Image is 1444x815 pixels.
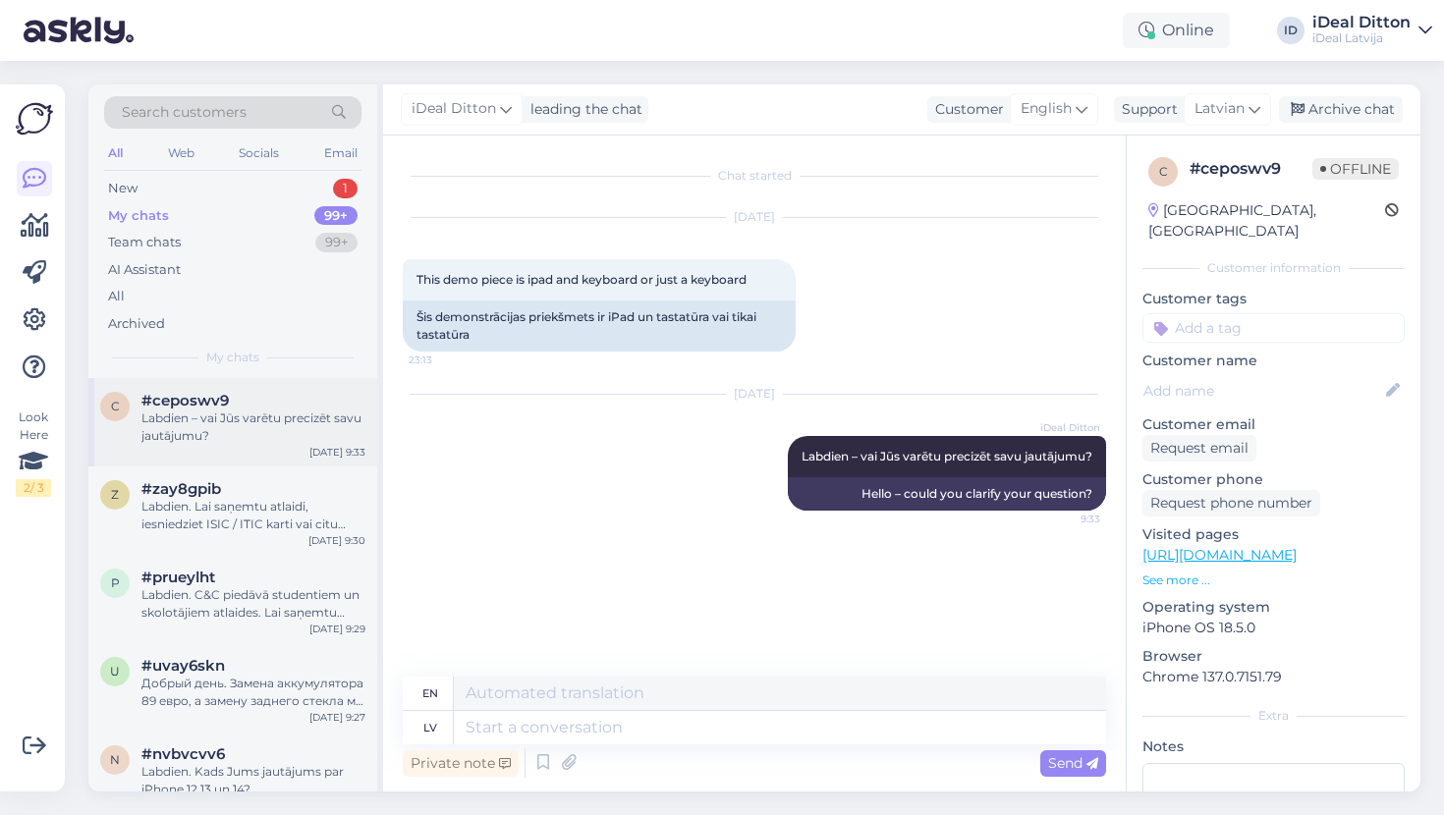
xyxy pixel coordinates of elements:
span: 23:13 [409,353,482,367]
div: Private note [403,750,519,777]
span: c [1159,164,1168,179]
div: Labdien. Lai saņemtu atlaidi, iesniedziet ISIC / ITIC karti vai citu dokumentu, kas apliecina jūs... [141,498,365,533]
span: This demo piece is ipad and keyboard or just a keyboard [417,272,747,287]
span: Latvian [1194,98,1245,120]
div: New [108,179,138,198]
div: Extra [1142,707,1405,725]
div: Labdien. C&C piedāvā studentiem un skolotājiem atlaides. Lai saņemtu atlaidi, iesniedziet ISIC / ... [141,586,365,622]
div: Добрый день. Замена аккумулятора 89 евро, а замену заднего стекла мы не предлагаем для данном мод... [141,675,365,710]
a: iDeal DittoniDeal Latvija [1312,15,1432,46]
div: AI Assistant [108,260,181,280]
div: [DATE] [403,208,1106,226]
span: iDeal Ditton [412,98,496,120]
div: [DATE] 9:29 [309,622,365,636]
span: Send [1048,754,1098,772]
p: Chrome 137.0.7151.79 [1142,667,1405,687]
div: Chat started [403,167,1106,185]
div: Socials [235,140,283,166]
p: See more ... [1142,571,1405,589]
div: Web [164,140,198,166]
div: Customer [927,99,1004,120]
div: 2 / 3 [16,479,51,497]
span: p [111,575,120,590]
span: #uvay6skn [141,657,225,675]
p: Customer tags [1142,289,1405,309]
div: Team chats [108,233,181,252]
div: 99+ [314,206,358,226]
span: z [111,487,119,502]
div: [DATE] 9:27 [309,710,365,725]
div: Online [1123,13,1230,48]
div: All [104,140,127,166]
input: Add a tag [1142,313,1405,343]
span: #zay8gpib [141,480,221,498]
div: # ceposwv9 [1190,157,1312,181]
div: Request phone number [1142,490,1320,516]
p: Notes [1142,736,1405,757]
div: iDeal Latvija [1312,30,1411,46]
p: Browser [1142,646,1405,667]
div: Look Here [16,408,51,497]
p: iPhone OS 18.5.0 [1142,618,1405,638]
span: My chats [206,349,259,366]
div: Request email [1142,435,1256,462]
div: leading the chat [523,99,642,120]
span: Labdien – vai Jūs varētu precizēt savu jautājumu? [802,449,1092,463]
span: Offline [1312,158,1399,180]
span: #ceposwv9 [141,392,229,409]
p: Customer email [1142,414,1405,435]
p: Visited pages [1142,524,1405,545]
span: English [1021,98,1072,120]
div: [DATE] 9:30 [308,533,365,548]
a: [URL][DOMAIN_NAME] [1142,546,1297,564]
div: ID [1277,17,1305,44]
img: Askly Logo [16,100,53,137]
div: 99+ [315,233,358,252]
input: Add name [1143,380,1382,402]
div: Email [320,140,361,166]
p: Customer phone [1142,469,1405,490]
div: All [108,287,125,306]
div: 1 [333,179,358,198]
div: lv [423,711,437,744]
p: Customer name [1142,351,1405,371]
span: iDeal Ditton [1027,420,1100,435]
div: Support [1114,99,1178,120]
span: u [110,664,120,679]
div: Archive chat [1279,96,1403,123]
span: 9:33 [1027,512,1100,526]
div: Archived [108,314,165,334]
div: en [422,677,438,710]
div: [DATE] [403,385,1106,403]
div: Customer information [1142,259,1405,277]
div: Labdien – vai Jūs varētu precizēt savu jautājumu? [141,409,365,445]
div: [GEOGRAPHIC_DATA], [GEOGRAPHIC_DATA] [1148,200,1385,242]
div: iDeal Ditton [1312,15,1411,30]
p: Operating system [1142,597,1405,618]
div: [DATE] 9:33 [309,445,365,460]
span: c [111,399,120,413]
div: Hello – could you clarify your question? [788,477,1106,511]
span: #prueylht [141,569,215,586]
span: Search customers [122,102,247,123]
div: Šis demonstrācijas priekšmets ir iPad un tastatūra vai tikai tastatūra [403,300,796,352]
span: #nvbvcvv6 [141,745,225,763]
div: My chats [108,206,169,226]
span: n [110,752,120,767]
div: Labdien. Kads Jums jautājums par iPhone 12,13 un 14? [141,763,365,798]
